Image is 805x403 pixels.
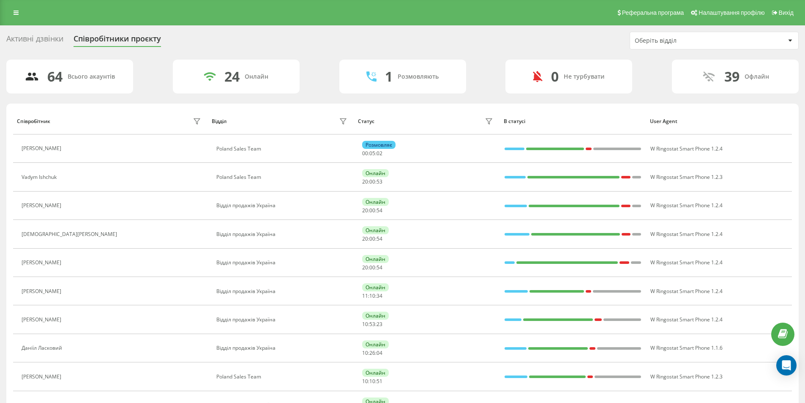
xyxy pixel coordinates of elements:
[377,321,382,328] span: 23
[22,374,63,380] div: [PERSON_NAME]
[362,207,368,214] span: 20
[362,235,368,242] span: 20
[224,69,240,85] div: 24
[369,349,375,356] span: 26
[362,369,389,377] div: Онлайн
[22,317,63,323] div: [PERSON_NAME]
[245,73,268,80] div: Онлайн
[362,321,382,327] div: : :
[650,344,723,351] span: W Ringostat Smart Phone 1.1.6
[377,178,382,185] span: 53
[216,288,349,294] div: Відділ продажів Україна
[635,37,736,44] div: Оберіть відділ
[377,150,382,157] span: 02
[362,141,396,149] div: Розмовляє
[362,350,382,356] div: : :
[362,236,382,242] div: : :
[74,34,161,47] div: Співробітники проєкту
[551,69,559,85] div: 0
[216,231,349,237] div: Відділ продажів Україна
[22,231,119,237] div: [DEMOGRAPHIC_DATA][PERSON_NAME]
[650,230,723,238] span: W Ringostat Smart Phone 1.2.4
[377,378,382,385] span: 51
[68,73,115,80] div: Всього акаунтів
[385,69,393,85] div: 1
[362,378,382,384] div: : :
[362,169,389,177] div: Онлайн
[369,264,375,271] span: 00
[699,9,764,16] span: Налаштування профілю
[362,198,389,206] div: Онлайн
[22,288,63,294] div: [PERSON_NAME]
[362,208,382,214] div: : :
[362,264,368,271] span: 20
[362,265,382,271] div: : :
[650,173,723,181] span: W Ringostat Smart Phone 1.2.3
[216,146,349,152] div: Poland Sales Team
[776,355,797,376] div: Open Intercom Messenger
[745,73,769,80] div: Офлайн
[216,374,349,380] div: Poland Sales Team
[369,321,375,328] span: 53
[362,293,382,299] div: : :
[22,260,63,266] div: [PERSON_NAME]
[369,292,375,299] span: 10
[779,9,794,16] span: Вихід
[22,145,63,151] div: [PERSON_NAME]
[369,207,375,214] span: 00
[398,73,439,80] div: Розмовляють
[216,174,349,180] div: Poland Sales Team
[369,378,375,385] span: 10
[377,235,382,242] span: 54
[362,292,368,299] span: 11
[650,259,723,266] span: W Ringostat Smart Phone 1.2.4
[377,349,382,356] span: 04
[216,203,349,208] div: Відділ продажів Україна
[22,345,64,351] div: Даніїл Ласковий
[22,174,59,180] div: Vadym Ishchuk
[216,345,349,351] div: Відділ продажів Україна
[564,73,605,80] div: Не турбувати
[377,207,382,214] span: 54
[6,34,63,47] div: Активні дзвінки
[369,235,375,242] span: 00
[650,118,788,124] div: User Agent
[650,202,723,209] span: W Ringostat Smart Phone 1.2.4
[216,260,349,266] div: Відділ продажів Україна
[362,283,389,291] div: Онлайн
[216,317,349,323] div: Відділ продажів Україна
[377,264,382,271] span: 54
[212,118,226,124] div: Відділ
[369,178,375,185] span: 00
[650,288,723,295] span: W Ringostat Smart Phone 1.2.4
[362,340,389,348] div: Онлайн
[369,150,375,157] span: 05
[622,9,684,16] span: Реферальна програма
[650,145,723,152] span: W Ringostat Smart Phone 1.2.4
[650,373,723,380] span: W Ringostat Smart Phone 1.2.3
[504,118,642,124] div: В статусі
[362,226,389,234] div: Онлайн
[362,349,368,356] span: 10
[362,378,368,385] span: 10
[362,179,382,185] div: : :
[362,312,389,320] div: Онлайн
[650,316,723,323] span: W Ringostat Smart Phone 1.2.4
[17,118,50,124] div: Співробітник
[362,150,368,157] span: 00
[22,203,63,208] div: [PERSON_NAME]
[358,118,374,124] div: Статус
[362,255,389,263] div: Онлайн
[377,292,382,299] span: 34
[362,178,368,185] span: 20
[362,321,368,328] span: 10
[724,69,740,85] div: 39
[362,151,382,156] div: : :
[47,69,63,85] div: 64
